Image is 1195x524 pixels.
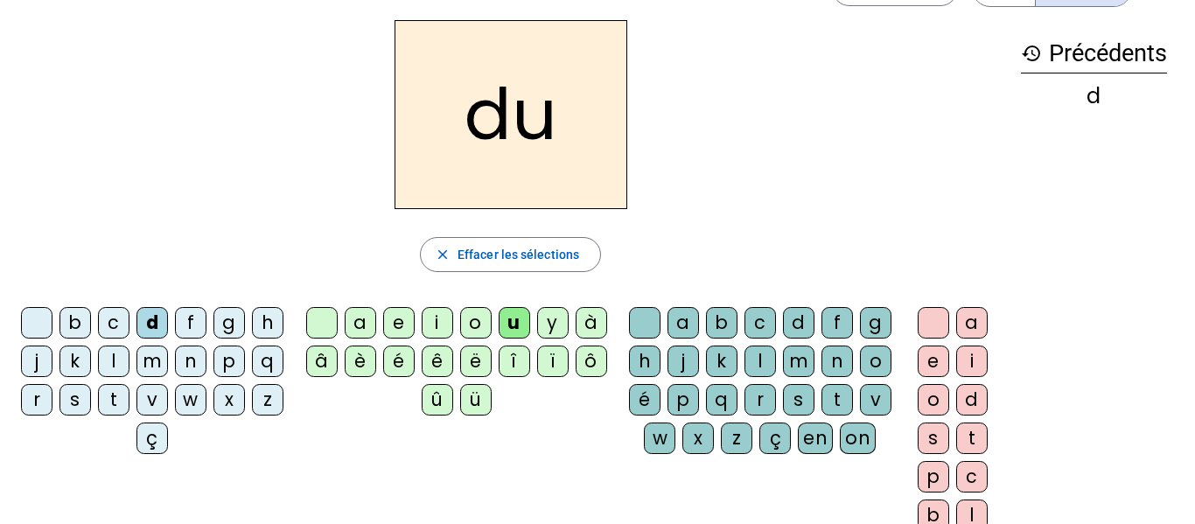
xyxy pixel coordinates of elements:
div: ü [460,384,492,416]
div: n [821,346,853,377]
div: f [175,307,206,339]
div: m [136,346,168,377]
div: l [98,346,129,377]
div: k [59,346,91,377]
div: b [706,307,737,339]
div: z [252,384,283,416]
div: on [840,423,876,454]
div: w [644,423,675,454]
div: a [956,307,988,339]
div: s [59,384,91,416]
div: x [682,423,714,454]
div: ô [576,346,607,377]
div: g [213,307,245,339]
div: c [744,307,776,339]
div: g [860,307,891,339]
div: z [721,423,752,454]
div: t [956,423,988,454]
h2: du [395,20,627,209]
div: r [21,384,52,416]
div: u [499,307,530,339]
div: û [422,384,453,416]
div: r [744,384,776,416]
div: d [783,307,814,339]
div: v [136,384,168,416]
div: k [706,346,737,377]
div: j [21,346,52,377]
div: q [706,384,737,416]
div: f [821,307,853,339]
div: î [499,346,530,377]
div: m [783,346,814,377]
div: d [136,307,168,339]
div: c [98,307,129,339]
div: o [918,384,949,416]
div: i [956,346,988,377]
div: c [956,461,988,493]
div: o [460,307,492,339]
div: v [860,384,891,416]
div: d [1021,86,1167,107]
div: n [175,346,206,377]
div: j [667,346,699,377]
div: l [744,346,776,377]
div: q [252,346,283,377]
div: w [175,384,206,416]
div: y [537,307,569,339]
div: o [860,346,891,377]
div: é [629,384,660,416]
div: x [213,384,245,416]
div: t [98,384,129,416]
div: d [956,384,988,416]
div: ê [422,346,453,377]
div: s [918,423,949,454]
div: en [798,423,833,454]
div: ç [759,423,791,454]
div: h [252,307,283,339]
div: a [667,307,699,339]
div: p [667,384,699,416]
div: â [306,346,338,377]
div: i [422,307,453,339]
div: é [383,346,415,377]
div: h [629,346,660,377]
button: Effacer les sélections [420,237,601,272]
div: e [383,307,415,339]
div: e [918,346,949,377]
div: p [213,346,245,377]
div: à [576,307,607,339]
mat-icon: history [1021,43,1042,64]
div: ï [537,346,569,377]
div: p [918,461,949,493]
div: è [345,346,376,377]
div: ç [136,423,168,454]
span: Effacer les sélections [458,244,579,265]
mat-icon: close [435,247,451,262]
div: s [783,384,814,416]
div: b [59,307,91,339]
div: t [821,384,853,416]
h3: Précédents [1021,34,1167,73]
div: ë [460,346,492,377]
div: a [345,307,376,339]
